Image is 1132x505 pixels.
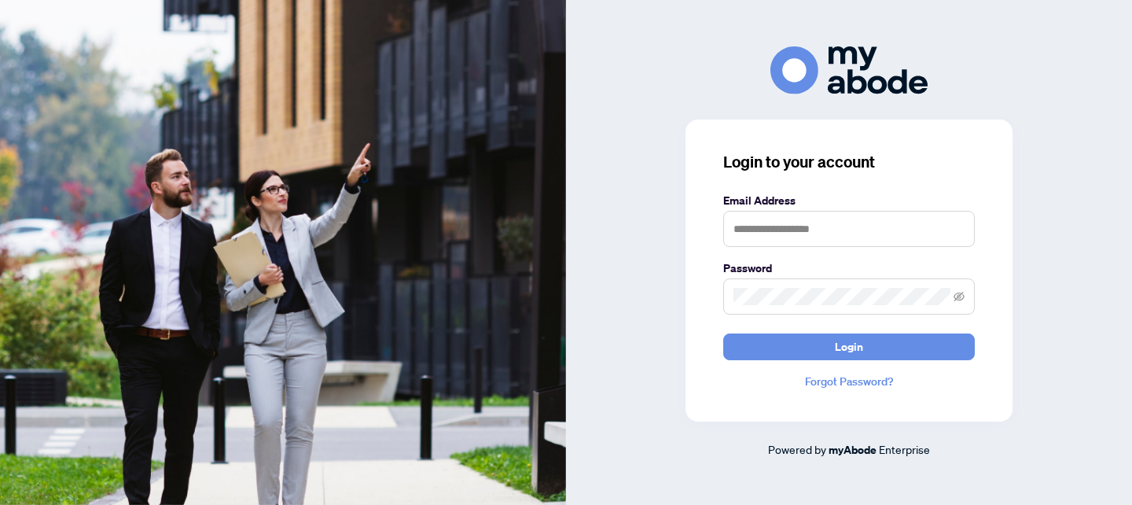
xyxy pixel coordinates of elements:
button: Login [723,334,975,360]
h3: Login to your account [723,151,975,173]
img: ma-logo [770,46,928,94]
a: Forgot Password? [723,373,975,390]
span: Login [835,334,863,359]
span: Enterprise [879,442,930,456]
label: Password [723,260,975,277]
span: eye-invisible [954,291,965,302]
span: Powered by [768,442,826,456]
label: Email Address [723,192,975,209]
a: myAbode [829,441,877,459]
